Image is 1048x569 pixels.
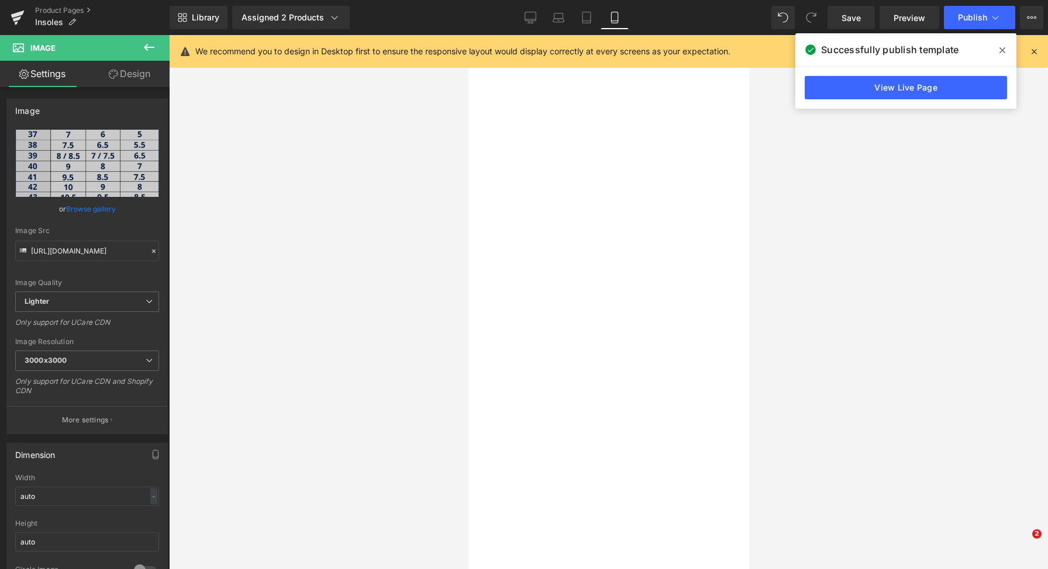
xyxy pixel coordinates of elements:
[573,6,601,29] a: Tablet
[170,6,227,29] a: New Library
[35,6,170,15] a: Product Pages
[15,443,56,460] div: Dimension
[805,76,1007,99] a: View Live Page
[15,279,159,287] div: Image Quality
[15,227,159,235] div: Image Src
[15,377,159,403] div: Only support for UCare CDN and Shopify CDN
[799,6,823,29] button: Redo
[87,61,172,87] a: Design
[15,338,159,346] div: Image Resolution
[842,12,861,24] span: Save
[516,6,544,29] a: Desktop
[1032,529,1042,539] span: 2
[192,12,219,23] span: Library
[1008,529,1036,557] iframe: Intercom live chat
[15,487,159,506] input: auto
[771,6,795,29] button: Undo
[25,356,67,365] b: 3000x3000
[958,13,987,22] span: Publish
[242,12,340,23] div: Assigned 2 Products
[30,43,56,53] span: Image
[944,6,1015,29] button: Publish
[15,241,159,261] input: Link
[62,415,109,425] p: More settings
[15,318,159,335] div: Only support for UCare CDN
[15,474,159,482] div: Width
[894,12,925,24] span: Preview
[601,6,629,29] a: Mobile
[1020,6,1043,29] button: More
[25,297,49,306] b: Lighter
[880,6,939,29] a: Preview
[7,406,167,433] button: More settings
[15,532,159,551] input: auto
[544,6,573,29] a: Laptop
[150,488,157,504] div: -
[195,45,730,58] p: We recommend you to design in Desktop first to ensure the responsive layout would display correct...
[15,519,159,528] div: Height
[15,99,40,116] div: Image
[821,43,959,57] span: Successfully publish template
[66,199,116,219] a: Browse gallery
[35,18,63,27] span: Insoles
[15,203,159,215] div: or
